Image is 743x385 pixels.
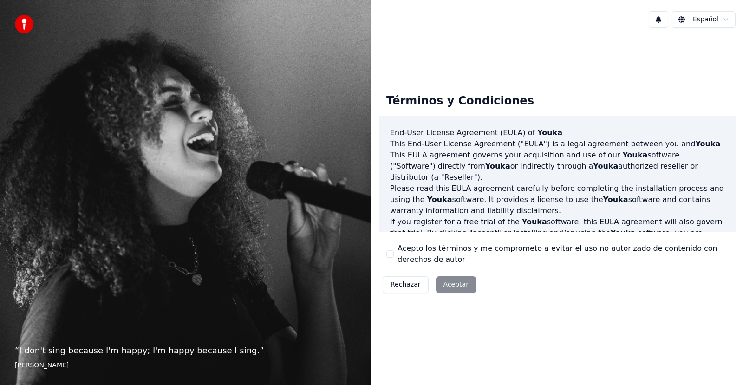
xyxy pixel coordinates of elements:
span: Youka [603,195,628,204]
span: Youka [611,228,636,237]
p: Please read this EULA agreement carefully before completing the installation process and using th... [390,183,724,216]
span: Youka [593,162,618,170]
span: Youka [427,195,452,204]
label: Acepto los términos y me comprometo a evitar el uso no autorizado de contenido con derechos de autor [398,243,728,265]
img: youka [15,15,33,33]
footer: [PERSON_NAME] [15,361,357,370]
span: Youka [522,217,547,226]
p: This EULA agreement governs your acquisition and use of our software ("Software") directly from o... [390,150,724,183]
p: “ I don't sing because I'm happy; I'm happy because I sing. ” [15,344,357,357]
p: This End-User License Agreement ("EULA") is a legal agreement between you and [390,138,724,150]
div: Términos y Condiciones [379,86,541,116]
span: Youka [622,150,647,159]
button: Rechazar [383,276,429,293]
span: Youka [537,128,562,137]
p: If you register for a free trial of the software, this EULA agreement will also govern that trial... [390,216,724,261]
span: Youka [695,139,720,148]
h3: End-User License Agreement (EULA) of [390,127,724,138]
span: Youka [485,162,510,170]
